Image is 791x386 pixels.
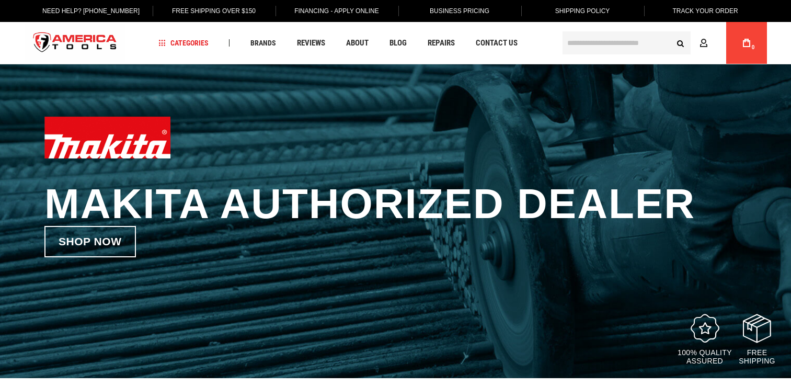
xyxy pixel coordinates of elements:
[739,348,775,365] p: Free Shipping
[385,36,411,50] a: Blog
[671,33,691,53] button: Search
[752,44,755,50] span: 0
[44,117,170,158] img: Makita logo
[676,348,733,365] p: 100% quality assured
[476,39,518,47] span: Contact Us
[555,7,610,15] span: Shipping Policy
[25,24,126,63] img: America Tools
[346,39,369,47] span: About
[292,36,330,50] a: Reviews
[44,182,747,226] h1: Makita Authorized Dealer
[341,36,373,50] a: About
[737,22,756,64] a: 0
[250,39,276,47] span: Brands
[297,39,325,47] span: Reviews
[44,226,136,257] a: Shop now
[154,36,213,50] a: Categories
[246,36,281,50] a: Brands
[25,24,126,63] a: store logo
[389,39,407,47] span: Blog
[423,36,460,50] a: Repairs
[158,39,209,47] span: Categories
[471,36,522,50] a: Contact Us
[428,39,455,47] span: Repairs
